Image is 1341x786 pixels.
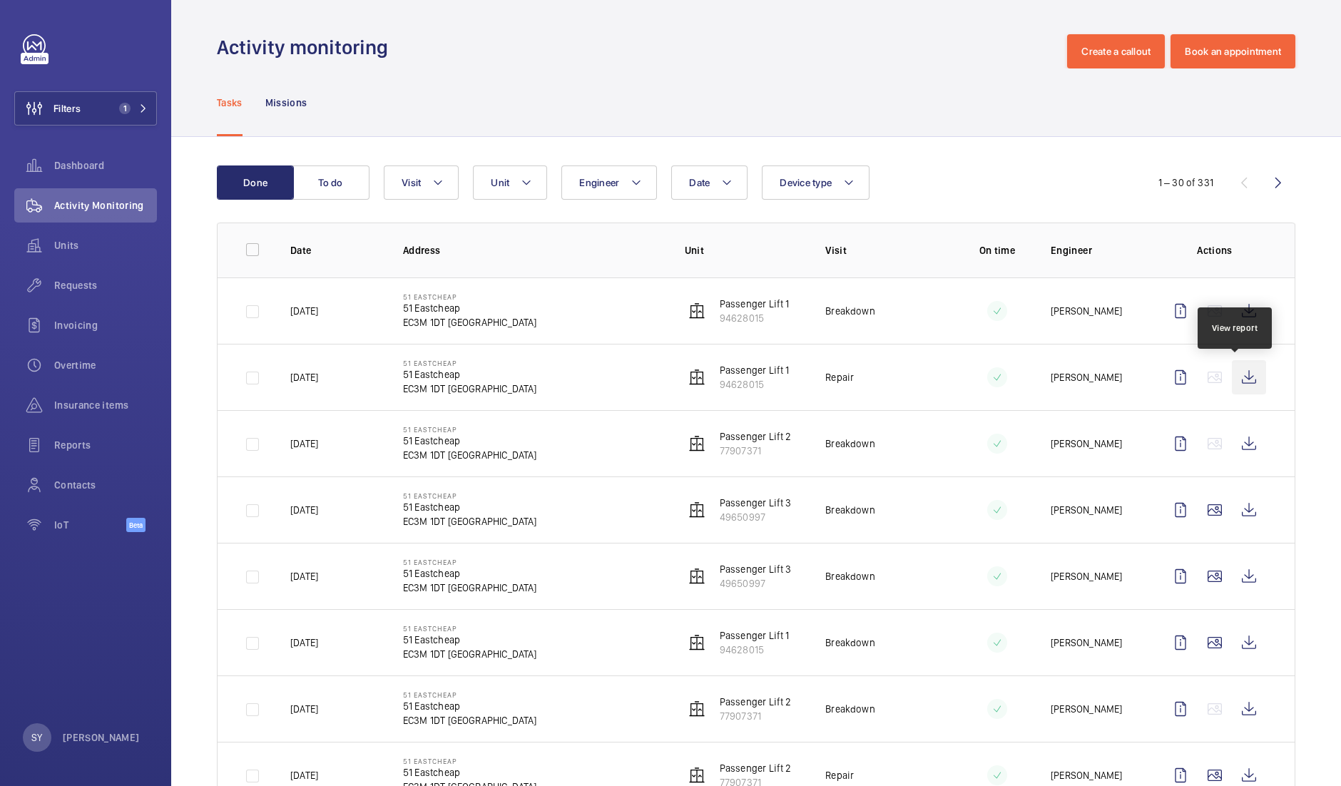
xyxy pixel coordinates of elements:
p: Passenger Lift 2 [720,429,792,444]
p: [DATE] [290,702,318,716]
button: Date [671,165,748,200]
p: Missions [265,96,307,110]
span: IoT [54,518,126,532]
p: Breakdown [825,503,875,517]
p: [DATE] [290,503,318,517]
p: EC3M 1DT [GEOGRAPHIC_DATA] [403,514,537,529]
p: Actions [1163,243,1266,257]
p: Passenger Lift 3 [720,562,792,576]
p: 51 Eastcheap [403,359,537,367]
p: 94628015 [720,643,790,657]
span: Requests [54,278,157,292]
p: 51 Eastcheap [403,434,537,448]
p: 51 Eastcheap [403,301,537,315]
button: Unit [473,165,547,200]
p: Breakdown [825,702,875,716]
p: 51 Eastcheap [403,699,537,713]
p: [DATE] [290,569,318,583]
div: 1 – 30 of 331 [1158,175,1213,190]
button: Device type [762,165,870,200]
img: elevator.svg [688,634,705,651]
p: Date [290,243,380,257]
p: Engineer [1051,243,1141,257]
p: 51 Eastcheap [403,566,537,581]
p: EC3M 1DT [GEOGRAPHIC_DATA] [403,315,537,330]
p: 94628015 [720,311,790,325]
span: Beta [126,518,146,532]
p: On time [967,243,1028,257]
p: Passenger Lift 2 [720,695,792,709]
p: 51 Eastcheap [403,292,537,301]
img: elevator.svg [688,501,705,519]
p: 77907371 [720,709,792,723]
p: [PERSON_NAME] [1051,768,1122,782]
p: 49650997 [720,576,792,591]
span: Device type [780,177,832,188]
p: Breakdown [825,304,875,318]
span: Insurance items [54,398,157,412]
p: Repair [825,370,854,384]
button: Visit [384,165,459,200]
button: Engineer [561,165,657,200]
p: Passenger Lift 1 [720,297,790,311]
p: SY [31,730,42,745]
p: 51 Eastcheap [403,425,537,434]
button: To do [292,165,369,200]
p: Passenger Lift 3 [720,496,792,510]
p: [PERSON_NAME] [1051,636,1122,650]
p: Breakdown [825,636,875,650]
div: View report [1212,322,1258,335]
img: elevator.svg [688,700,705,718]
p: EC3M 1DT [GEOGRAPHIC_DATA] [403,647,537,661]
span: Visit [402,177,421,188]
span: Overtime [54,358,157,372]
p: Breakdown [825,569,875,583]
img: elevator.svg [688,302,705,320]
p: 51 Eastcheap [403,690,537,699]
span: 1 [119,103,131,114]
p: [PERSON_NAME] [1051,304,1122,318]
p: 51 Eastcheap [403,558,537,566]
button: Create a callout [1067,34,1165,68]
p: [PERSON_NAME] [1051,702,1122,716]
img: elevator.svg [688,435,705,452]
p: Passenger Lift 2 [720,761,792,775]
span: Dashboard [54,158,157,173]
span: Contacts [54,478,157,492]
p: [PERSON_NAME] [63,730,140,745]
p: [DATE] [290,370,318,384]
img: elevator.svg [688,767,705,784]
span: Engineer [579,177,619,188]
p: 51 Eastcheap [403,491,537,500]
p: Address [403,243,662,257]
p: [DATE] [290,768,318,782]
p: Passenger Lift 1 [720,363,790,377]
p: 94628015 [720,377,790,392]
p: Unit [685,243,802,257]
p: [PERSON_NAME] [1051,437,1122,451]
p: EC3M 1DT [GEOGRAPHIC_DATA] [403,581,537,595]
p: Breakdown [825,437,875,451]
p: [DATE] [290,304,318,318]
p: [PERSON_NAME] [1051,569,1122,583]
p: EC3M 1DT [GEOGRAPHIC_DATA] [403,382,537,396]
p: 51 Eastcheap [403,757,537,765]
span: Invoicing [54,318,157,332]
p: 51 Eastcheap [403,624,537,633]
p: 77907371 [720,444,792,458]
span: Date [689,177,710,188]
p: [PERSON_NAME] [1051,370,1122,384]
h1: Activity monitoring [217,34,397,61]
button: Done [217,165,294,200]
span: Activity Monitoring [54,198,157,213]
p: 51 Eastcheap [403,765,537,780]
p: Tasks [217,96,243,110]
span: Units [54,238,157,252]
p: Visit [825,243,943,257]
p: [DATE] [290,437,318,451]
p: 51 Eastcheap [403,367,537,382]
p: 51 Eastcheap [403,633,537,647]
img: elevator.svg [688,369,705,386]
p: Repair [825,768,854,782]
p: [DATE] [290,636,318,650]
